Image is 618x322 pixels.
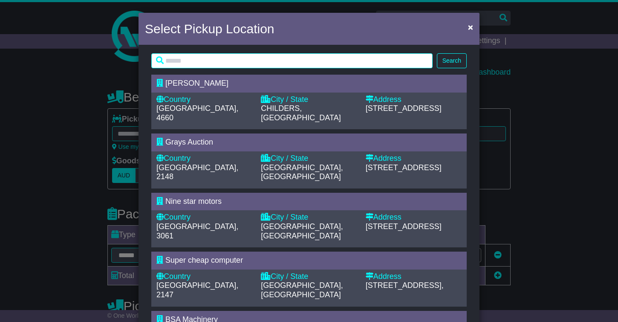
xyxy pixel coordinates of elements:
span: [GEOGRAPHIC_DATA], 2148 [156,163,238,181]
div: City / State [261,213,357,222]
div: Country [156,154,252,163]
span: [GEOGRAPHIC_DATA], 4660 [156,104,238,122]
span: × [468,22,473,32]
span: Super cheap computer [165,256,243,264]
div: City / State [261,95,357,104]
span: Grays Auction [165,138,213,146]
div: Country [156,95,252,104]
span: CHILDERS, [GEOGRAPHIC_DATA] [261,104,341,122]
span: [PERSON_NAME] [165,79,228,87]
div: Country [156,272,252,281]
button: Search [437,53,467,68]
span: [GEOGRAPHIC_DATA], [GEOGRAPHIC_DATA] [261,281,343,299]
div: Address [366,213,462,222]
span: [GEOGRAPHIC_DATA], [GEOGRAPHIC_DATA] [261,163,343,181]
div: Address [366,154,462,163]
span: [STREET_ADDRESS] [366,104,442,113]
div: City / State [261,154,357,163]
button: Close [464,18,477,36]
span: [STREET_ADDRESS], [366,281,444,290]
span: Nine star motors [165,197,222,206]
span: [STREET_ADDRESS] [366,222,442,231]
div: Country [156,213,252,222]
span: [GEOGRAPHIC_DATA], 2147 [156,281,238,299]
span: [GEOGRAPHIC_DATA], 3061 [156,222,238,240]
h4: Select Pickup Location [145,19,274,38]
div: Address [366,95,462,104]
div: City / State [261,272,357,281]
span: [STREET_ADDRESS] [366,163,442,172]
div: Address [366,272,462,281]
span: [GEOGRAPHIC_DATA], [GEOGRAPHIC_DATA] [261,222,343,240]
